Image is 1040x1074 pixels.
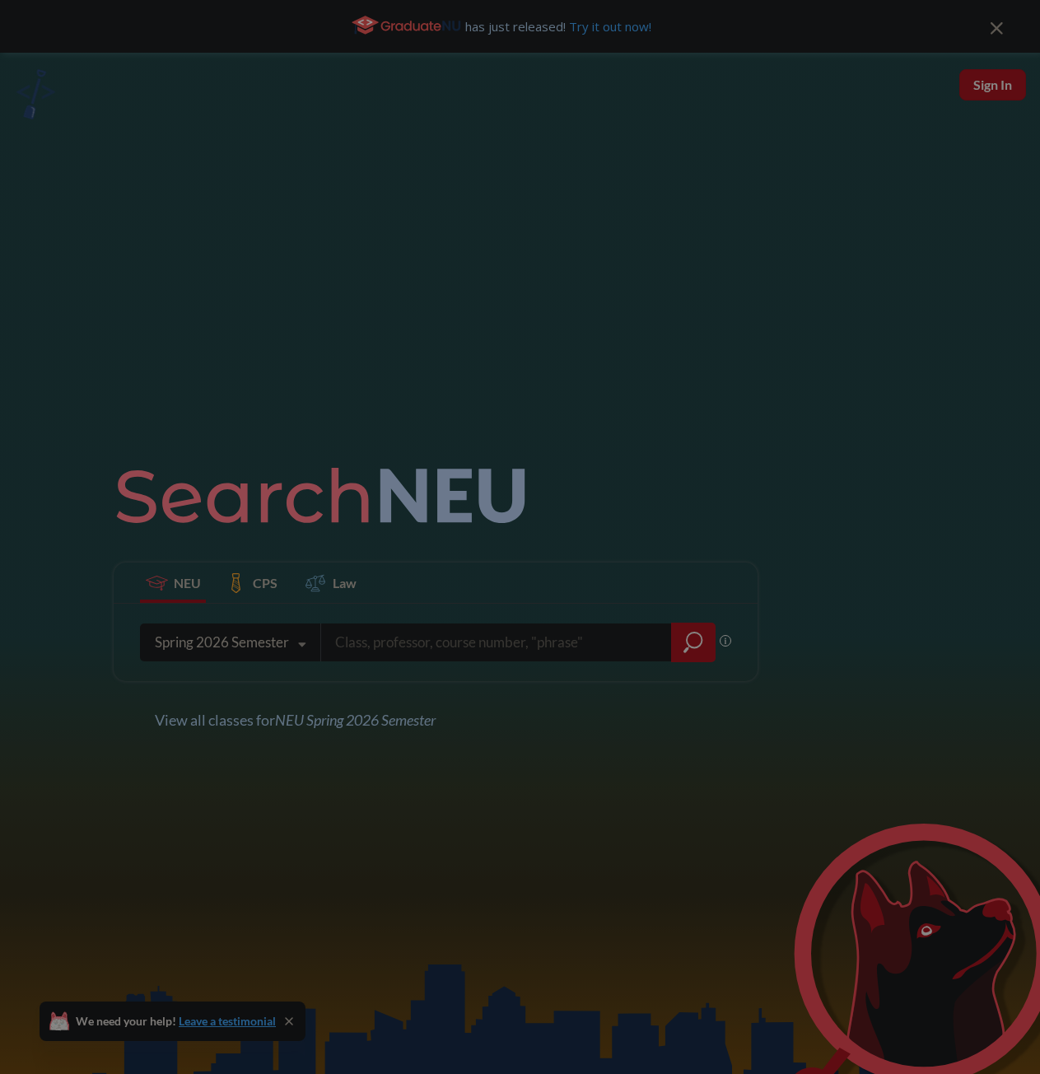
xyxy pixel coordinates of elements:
img: sandbox logo [16,69,55,119]
div: magnifying glass [671,623,716,662]
div: Spring 2026 Semester [155,633,289,651]
span: CPS [253,573,277,592]
a: sandbox logo [16,69,55,124]
input: Class, professor, course number, "phrase" [333,625,660,660]
a: Leave a testimonial [179,1014,276,1028]
a: Try it out now! [566,18,651,35]
button: Sign In [959,69,1026,100]
span: has just released! [465,17,651,35]
svg: magnifying glass [683,631,703,654]
span: We need your help! [76,1016,276,1027]
span: NEU [174,573,201,592]
span: View all classes for [155,711,436,729]
span: NEU Spring 2026 Semester [275,711,436,729]
span: Law [333,573,357,592]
